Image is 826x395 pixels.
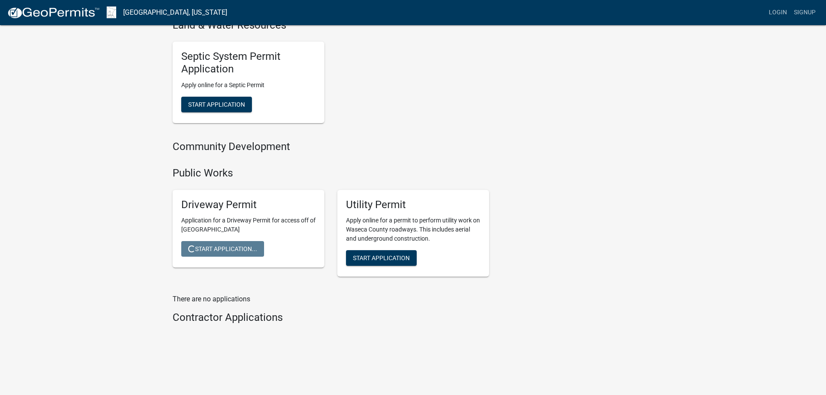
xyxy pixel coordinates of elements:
[181,241,264,257] button: Start Application...
[173,140,489,153] h4: Community Development
[346,199,480,211] h5: Utility Permit
[346,250,417,266] button: Start Application
[346,216,480,243] p: Apply online for a permit to perform utility work on Waseca County roadways. This includes aerial...
[181,216,316,234] p: Application for a Driveway Permit for access off of [GEOGRAPHIC_DATA]
[181,50,316,75] h5: Septic System Permit Application
[181,81,316,90] p: Apply online for a Septic Permit
[173,311,489,324] h4: Contractor Applications
[765,4,790,21] a: Login
[107,7,116,18] img: Waseca County, Minnesota
[123,5,227,20] a: [GEOGRAPHIC_DATA], [US_STATE]
[173,19,489,32] h4: Land & Water Resources
[353,255,410,261] span: Start Application
[188,245,257,252] span: Start Application...
[173,167,489,180] h4: Public Works
[173,311,489,327] wm-workflow-list-section: Contractor Applications
[188,101,245,108] span: Start Application
[181,97,252,112] button: Start Application
[173,294,489,304] p: There are no applications
[790,4,819,21] a: Signup
[181,199,316,211] h5: Driveway Permit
